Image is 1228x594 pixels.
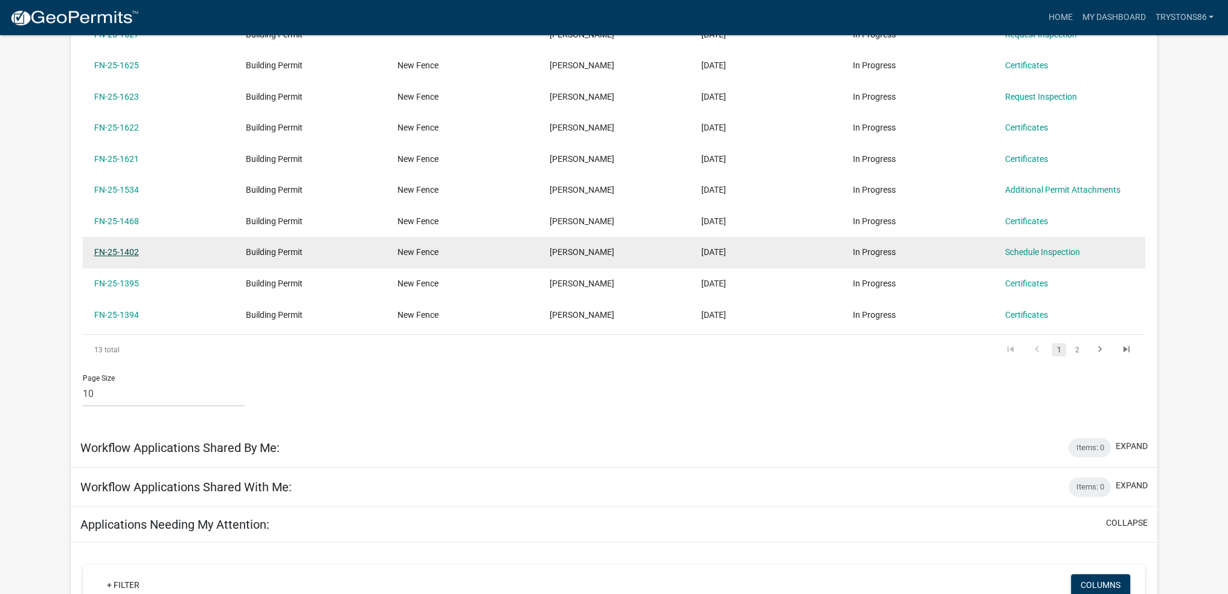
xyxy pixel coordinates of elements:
a: go to previous page [1025,343,1048,357]
span: Building Permit [246,310,303,320]
a: FN-25-1621 [94,154,139,164]
span: 08/27/2025 [701,123,726,132]
span: New Fence [397,60,439,70]
span: Building Permit [246,154,303,164]
span: New Fence [397,247,439,257]
span: 07/30/2025 [701,279,726,288]
span: In Progress [853,154,896,164]
a: My Dashboard [1077,6,1150,29]
h5: Workflow Applications Shared By Me: [80,441,280,455]
a: go to next page [1088,343,1111,357]
a: FN-25-1468 [94,216,139,226]
a: FN-25-1534 [94,185,139,195]
div: 13 total [83,335,293,365]
span: Tryston Lee Smith [550,60,614,70]
a: Additional Permit Attachments [1005,185,1120,195]
div: Items: 0 [1069,477,1111,497]
li: page 2 [1068,340,1086,360]
span: New Fence [397,154,439,164]
a: Certificates [1005,216,1048,226]
span: 08/27/2025 [701,154,726,164]
span: In Progress [853,216,896,226]
span: New Fence [397,279,439,288]
span: 08/18/2025 [701,185,726,195]
span: New Fence [397,310,439,320]
span: Tryston Lee Smith [550,154,614,164]
a: Schedule Inspection [1005,247,1080,257]
span: In Progress [853,123,896,132]
a: trystons86 [1150,6,1218,29]
a: go to first page [998,343,1021,357]
span: Building Permit [246,92,303,102]
span: Tryston Lee Smith [550,310,614,320]
span: Tryston Lee Smith [550,92,614,102]
div: Items: 0 [1069,438,1111,457]
a: Certificates [1005,310,1048,320]
a: FN-25-1622 [94,123,139,132]
a: FN-25-1402 [94,247,139,257]
a: Certificates [1005,279,1048,288]
a: 2 [1070,343,1084,357]
span: Building Permit [246,123,303,132]
span: Tryston Lee Smith [550,247,614,257]
span: In Progress [853,247,896,257]
span: New Fence [397,123,439,132]
a: FN-25-1394 [94,310,139,320]
span: In Progress [853,279,896,288]
span: New Fence [397,216,439,226]
span: 08/11/2025 [701,216,726,226]
span: In Progress [853,60,896,70]
a: Certificates [1005,123,1048,132]
span: 08/27/2025 [701,60,726,70]
h5: Applications Needing My Attention: [80,517,269,532]
span: Building Permit [246,279,303,288]
span: New Fence [397,92,439,102]
span: Tryston Lee Smith [550,216,614,226]
span: In Progress [853,185,896,195]
span: In Progress [853,92,896,102]
a: FN-25-1625 [94,60,139,70]
span: 08/27/2025 [701,92,726,102]
a: Certificates [1005,154,1048,164]
span: In Progress [853,310,896,320]
span: 07/30/2025 [701,310,726,320]
button: expand [1116,479,1148,492]
a: FN-25-1395 [94,279,139,288]
span: Building Permit [246,247,303,257]
a: Home [1043,6,1077,29]
span: 07/31/2025 [701,247,726,257]
span: Tryston Lee Smith [550,185,614,195]
span: Building Permit [246,60,303,70]
span: Building Permit [246,185,303,195]
h5: Workflow Applications Shared With Me: [80,480,292,494]
span: Tryston Lee Smith [550,123,614,132]
a: go to last page [1114,343,1137,357]
button: expand [1116,440,1148,453]
span: Building Permit [246,216,303,226]
a: Request Inspection [1005,92,1077,102]
button: collapse [1106,517,1148,529]
a: 1 [1052,343,1066,357]
span: New Fence [397,185,439,195]
a: Certificates [1005,60,1048,70]
span: Tryston Lee Smith [550,279,614,288]
li: page 1 [1050,340,1068,360]
a: FN-25-1623 [94,92,139,102]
